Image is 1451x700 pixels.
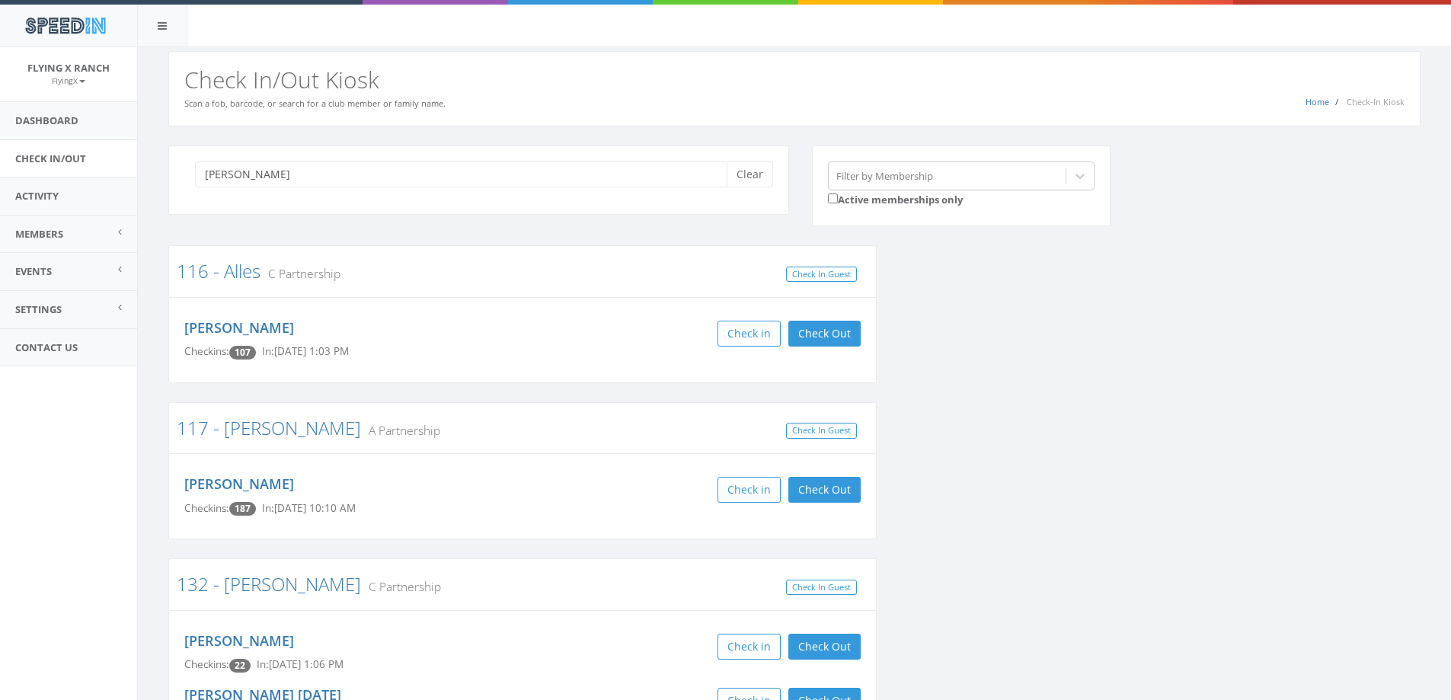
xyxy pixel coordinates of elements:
[15,227,63,241] span: Members
[836,168,933,183] div: Filter by Membership
[262,344,349,358] span: In: [DATE] 1:03 PM
[184,631,294,650] a: [PERSON_NAME]
[1306,96,1329,107] a: Home
[229,346,256,360] span: Checkin count
[260,265,340,282] small: C Partnership
[788,634,861,660] button: Check Out
[177,571,361,596] a: 132 - [PERSON_NAME]
[184,344,229,358] span: Checkins:
[718,477,781,503] button: Check in
[361,422,440,439] small: A Partnership
[177,258,260,283] a: 116 - Alles
[262,501,356,515] span: In: [DATE] 10:10 AM
[727,161,773,187] button: Clear
[15,340,78,354] span: Contact Us
[52,73,85,87] a: FlyingX
[788,477,861,503] button: Check Out
[52,75,85,86] small: FlyingX
[828,193,838,203] input: Active memberships only
[788,321,861,347] button: Check Out
[184,67,1405,92] h2: Check In/Out Kiosk
[18,11,113,40] img: speedin_logo.png
[184,97,446,109] small: Scan a fob, barcode, or search for a club member or family name.
[361,578,441,595] small: C Partnership
[27,61,110,75] span: Flying X Ranch
[718,634,781,660] button: Check in
[229,502,256,516] span: Checkin count
[184,318,294,337] a: [PERSON_NAME]
[184,475,294,493] a: [PERSON_NAME]
[786,580,857,596] a: Check In Guest
[229,659,251,673] span: Checkin count
[15,302,62,316] span: Settings
[257,657,344,671] span: In: [DATE] 1:06 PM
[786,267,857,283] a: Check In Guest
[786,423,857,439] a: Check In Guest
[15,264,52,278] span: Events
[195,161,738,187] input: Search a name to check in
[184,501,229,515] span: Checkins:
[184,657,229,671] span: Checkins:
[177,415,361,440] a: 117 - [PERSON_NAME]
[828,190,963,207] label: Active memberships only
[718,321,781,347] button: Check in
[1347,96,1405,107] span: Check-In Kiosk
